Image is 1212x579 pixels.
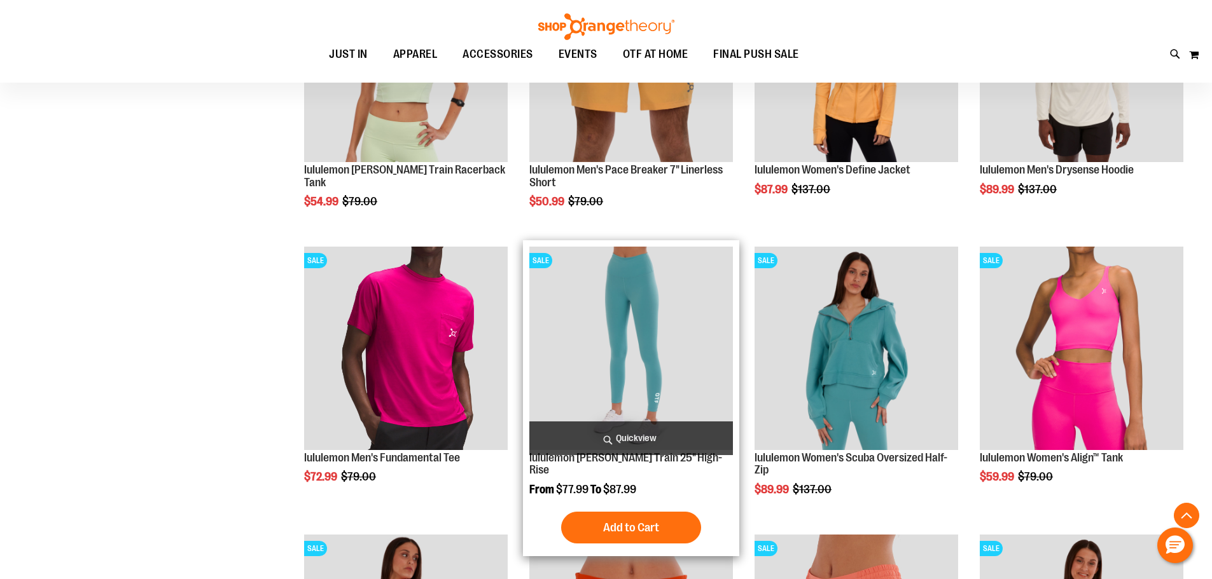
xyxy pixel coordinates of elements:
div: product [298,240,514,516]
span: SALE [529,253,552,268]
a: lululemon Men's Drysense Hoodie [980,163,1134,176]
span: FINAL PUSH SALE [713,40,799,69]
span: $50.99 [529,195,566,208]
span: $54.99 [304,195,340,208]
span: $137.00 [791,183,832,196]
a: Product image for lululemon Womens Scuba Oversized Half ZipSALE [755,247,958,452]
a: FINAL PUSH SALE [700,40,812,69]
span: $59.99 [980,470,1016,483]
a: lululemon Men's Fundamental Tee [304,451,460,464]
a: ACCESSORIES [450,40,546,69]
span: SALE [755,541,777,556]
span: ACCESSORIES [463,40,533,69]
a: APPAREL [380,40,450,69]
div: product [523,240,739,556]
img: Product image for lululemon Womens Align Tank [980,247,1183,450]
span: $137.00 [1018,183,1059,196]
span: EVENTS [559,40,597,69]
a: Product image for lululemon Womens Wunder Train High-Rise Tight 25inSALE [529,247,733,452]
span: $89.99 [755,483,791,496]
span: $77.99 [556,483,589,496]
span: Add to Cart [603,521,659,535]
span: To [590,483,601,496]
div: product [748,240,965,528]
a: OTF AT HOME [610,40,701,69]
span: SALE [304,253,327,268]
img: Product image for lululemon Womens Wunder Train High-Rise Tight 25in [529,247,733,450]
span: OTF AT HOME [623,40,688,69]
span: SALE [980,541,1003,556]
span: $79.00 [342,195,379,208]
a: lululemon Women's Align™ Tank [980,451,1123,464]
span: $87.99 [755,183,790,196]
a: lululemon [PERSON_NAME] Train 25" High-Rise [529,451,722,477]
img: Shop Orangetheory [536,13,676,40]
a: lululemon Women's Scuba Oversized Half-Zip [755,451,947,477]
span: SALE [980,253,1003,268]
span: APPAREL [393,40,438,69]
button: Back To Top [1174,503,1199,528]
button: Add to Cart [561,512,701,543]
img: OTF lululemon Mens The Fundamental T Wild Berry [304,247,508,450]
span: $79.00 [1018,470,1055,483]
a: lululemon [PERSON_NAME] Train Racerback Tank [304,163,505,189]
img: Product image for lululemon Womens Scuba Oversized Half Zip [755,247,958,450]
span: $72.99 [304,470,339,483]
a: JUST IN [316,40,380,69]
a: lululemon Men's Pace Breaker 7" Linerless Short [529,163,723,189]
span: From [529,483,554,496]
a: Product image for lululemon Womens Align TankSALE [980,247,1183,452]
span: SALE [755,253,777,268]
span: $79.00 [341,470,378,483]
span: JUST IN [329,40,368,69]
span: $87.99 [603,483,636,496]
span: SALE [304,541,327,556]
a: EVENTS [546,40,610,69]
span: $79.00 [568,195,605,208]
a: Quickview [529,421,733,455]
a: OTF lululemon Mens The Fundamental T Wild BerrySALE [304,247,508,452]
span: $137.00 [793,483,833,496]
div: product [973,240,1190,516]
span: $89.99 [980,183,1016,196]
a: lululemon Women's Define Jacket [755,163,910,176]
button: Hello, have a question? Let’s chat. [1157,528,1193,563]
